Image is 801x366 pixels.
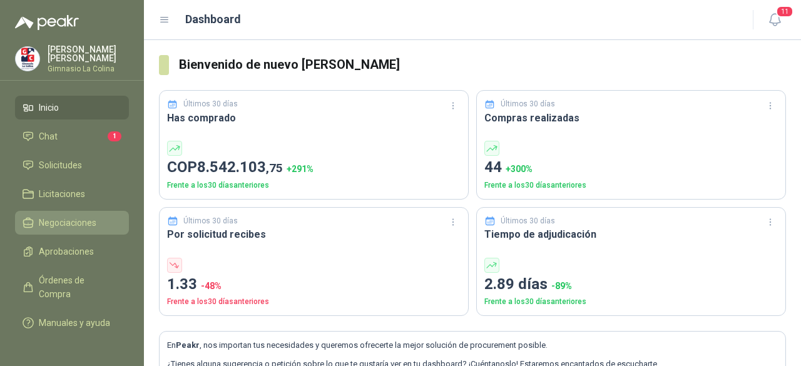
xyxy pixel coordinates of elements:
p: 2.89 días [484,273,778,297]
p: En , nos importan tus necesidades y queremos ofrecerte la mejor solución de procurement posible. [167,339,778,352]
span: ,75 [266,161,283,175]
span: + 300 % [506,164,533,174]
span: Órdenes de Compra [39,273,117,301]
span: Inicio [39,101,59,114]
p: Gimnasio La Colina [48,65,129,73]
p: Frente a los 30 días anteriores [484,296,778,308]
a: Solicitudes [15,153,129,177]
span: Aprobaciones [39,245,94,258]
h3: Has comprado [167,110,461,126]
p: Frente a los 30 días anteriores [167,180,461,191]
span: + 291 % [287,164,314,174]
span: Chat [39,130,58,143]
a: Órdenes de Compra [15,268,129,306]
a: Aprobaciones [15,240,129,263]
p: 44 [484,156,778,180]
p: Últimos 30 días [501,98,555,110]
p: Frente a los 30 días anteriores [167,296,461,308]
span: -89 % [551,281,572,291]
p: Frente a los 30 días anteriores [484,180,778,191]
a: Chat1 [15,125,129,148]
a: Manuales y ayuda [15,311,129,335]
span: 11 [776,6,793,18]
h3: Bienvenido de nuevo [PERSON_NAME] [179,55,787,74]
img: Logo peakr [15,15,79,30]
p: COP [167,156,461,180]
span: Licitaciones [39,187,85,201]
p: Últimos 30 días [501,215,555,227]
h1: Dashboard [185,11,241,28]
b: Peakr [176,340,200,350]
span: -48 % [201,281,222,291]
a: Inicio [15,96,129,119]
span: Solicitudes [39,158,82,172]
button: 11 [763,9,786,31]
a: Negociaciones [15,211,129,235]
p: Últimos 30 días [183,215,238,227]
img: Company Logo [16,47,39,71]
span: Negociaciones [39,216,96,230]
p: [PERSON_NAME] [PERSON_NAME] [48,45,129,63]
span: Manuales y ayuda [39,316,110,330]
h3: Compras realizadas [484,110,778,126]
span: 1 [108,131,121,141]
p: 1.33 [167,273,461,297]
h3: Tiempo de adjudicación [484,226,778,242]
span: 8.542.103 [197,158,283,176]
p: Últimos 30 días [183,98,238,110]
a: Licitaciones [15,182,129,206]
h3: Por solicitud recibes [167,226,461,242]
